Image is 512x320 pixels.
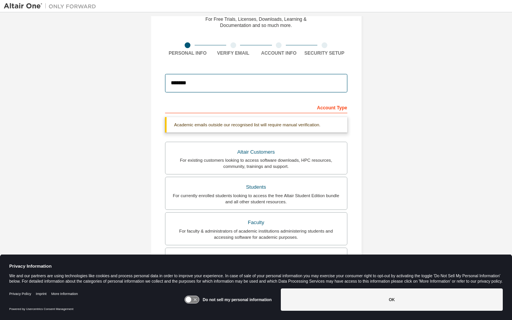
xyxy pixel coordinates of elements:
div: Personal Info [165,50,211,56]
div: Everyone else [170,253,342,263]
div: For existing customers looking to access software downloads, HPC resources, community, trainings ... [170,157,342,169]
div: For faculty & administrators of academic institutions administering students and accessing softwa... [170,228,342,240]
div: Account Type [165,101,347,113]
div: Faculty [170,217,342,228]
div: Verify Email [210,50,256,56]
div: Account Info [256,50,302,56]
div: For Free Trials, Licenses, Downloads, Learning & Documentation and so much more. [205,16,307,28]
div: Students [170,182,342,193]
div: Academic emails outside our recognised list will require manual verification. [165,117,347,132]
div: Security Setup [302,50,347,56]
div: Altair Customers [170,147,342,157]
img: Altair One [4,2,100,10]
div: For currently enrolled students looking to access the free Altair Student Edition bundle and all ... [170,193,342,205]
